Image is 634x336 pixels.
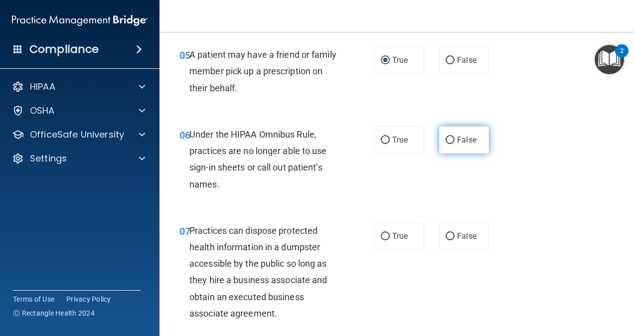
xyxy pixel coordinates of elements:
p: OSHA [30,105,55,117]
span: Under the HIPAA Omnibus Rule, practices are no longer able to use sign-in sheets or call out pati... [189,129,327,189]
span: A patient may have a friend or family member pick up a prescription on their behalf. [189,49,336,93]
input: False [446,57,455,64]
span: False [457,135,476,145]
p: OfficeSafe University [30,129,124,141]
span: True [392,55,408,65]
a: OfficeSafe University [12,129,145,141]
a: OSHA [12,105,145,117]
span: False [457,231,476,241]
span: Practices can dispose protected health information in a dumpster accessible by the public so long... [189,225,327,319]
a: HIPAA [12,81,145,93]
a: Settings [12,153,145,165]
input: True [381,137,390,144]
img: PMB logo [12,10,148,30]
p: HIPAA [30,81,55,93]
input: False [446,137,455,144]
div: 2 [620,51,624,64]
span: False [457,55,476,65]
a: Terms of Use [13,294,54,304]
span: Ⓒ Rectangle Health 2024 [13,308,95,318]
span: True [392,231,408,241]
span: 07 [179,225,190,237]
input: True [381,233,390,240]
input: True [381,57,390,64]
span: True [392,135,408,145]
span: 05 [179,49,190,61]
button: Open Resource Center, 2 new notifications [595,45,624,74]
a: Privacy Policy [66,294,111,304]
p: Settings [30,153,67,165]
input: False [446,233,455,240]
h4: Compliance [29,42,99,56]
iframe: Drift Widget Chat Controller [584,267,622,305]
span: 06 [179,129,190,141]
